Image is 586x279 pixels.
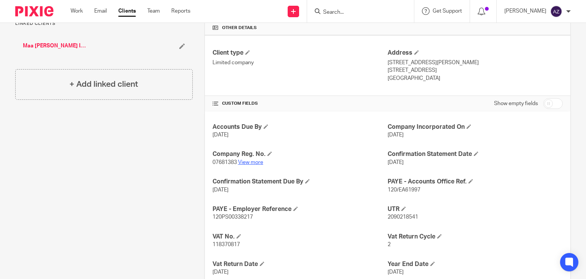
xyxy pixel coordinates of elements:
p: [STREET_ADDRESS][PERSON_NAME] [388,59,563,67]
a: Email [94,7,107,15]
span: [DATE] [213,132,229,138]
h4: Year End Date [388,260,563,268]
p: Limited company [213,59,388,67]
span: [DATE] [213,187,229,193]
input: Search [322,9,391,16]
span: [DATE] [388,269,404,275]
p: [STREET_ADDRESS] [388,67,563,74]
span: Other details [222,25,257,31]
h4: Accounts Due By [213,123,388,131]
span: 120/EA61997 [388,187,420,193]
span: 2 [388,242,391,247]
h4: Company Reg. No. [213,150,388,158]
a: Team [147,7,160,15]
span: [DATE] [213,269,229,275]
h4: Confirmation Statement Date [388,150,563,158]
a: Work [71,7,83,15]
h4: CUSTOM FIELDS [213,101,388,107]
h4: PAYE - Employer Reference [213,205,388,213]
h4: Vat Return Cycle [388,233,563,241]
span: [DATE] [388,160,404,165]
a: Reports [171,7,190,15]
h4: UTR [388,205,563,213]
h4: Vat Return Date [213,260,388,268]
p: [PERSON_NAME] [504,7,546,15]
a: View more [238,160,263,165]
span: Get Support [433,8,462,14]
span: 07681383 [213,160,237,165]
span: 120PS00338217 [213,214,253,220]
h4: + Add linked client [69,78,138,90]
a: Clients [118,7,136,15]
h4: PAYE - Accounts Office Ref. [388,178,563,186]
span: 2090218541 [388,214,418,220]
img: Pixie [15,6,53,16]
label: Show empty fields [494,100,538,107]
h4: Address [388,49,563,57]
img: svg%3E [550,5,562,18]
span: 118370817 [213,242,240,247]
h4: Client type [213,49,388,57]
a: Maa [PERSON_NAME] Infotech Limited [23,42,88,50]
p: [GEOGRAPHIC_DATA] [388,75,563,82]
h4: VAT No. [213,233,388,241]
h4: Confirmation Statement Due By [213,178,388,186]
p: Linked clients [15,21,193,27]
h4: Company Incorporated On [388,123,563,131]
span: [DATE] [388,132,404,138]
